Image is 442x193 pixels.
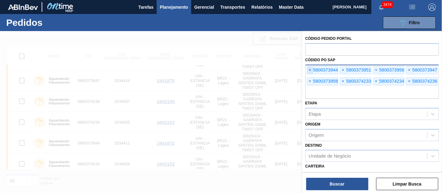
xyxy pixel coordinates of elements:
[340,78,346,85] span: ×
[309,132,324,138] div: Origem
[373,67,379,74] span: ×
[340,67,346,74] span: ×
[305,36,352,41] label: Código Pedido Portal
[340,77,371,85] div: 5800374233
[406,66,437,74] div: 5800373947
[383,16,436,29] button: Filtro
[406,78,412,85] span: ×
[160,3,188,11] span: Planejamento
[305,164,325,168] label: Carteira
[194,3,214,11] span: Gerencial
[307,67,313,74] span: ×
[371,3,391,11] button: Notificações
[305,101,317,105] label: Etapa
[428,3,436,11] img: Logout
[8,4,38,10] img: TNhmsLtSVTkK8tSr43FrP2fwEKptu5GPRR3wAAAABJRU5ErkJggg==
[305,143,322,148] label: Destino
[305,58,335,62] label: Códido PO SAP
[340,66,371,74] div: 5800373951
[409,20,420,25] span: Filtro
[309,111,321,117] div: Etapa
[406,67,412,74] span: ×
[6,19,94,26] h1: Pedidos
[307,66,338,74] div: 5800373944
[279,3,303,11] span: Master Data
[305,122,320,126] label: Origem
[406,77,437,85] div: 5800374236
[307,77,338,85] div: 5800373958
[251,3,273,11] span: Relatórios
[307,78,313,85] span: ×
[373,78,379,85] span: ×
[220,3,245,11] span: Transportes
[138,3,154,11] span: Tarefas
[373,66,404,74] div: 5800373956
[309,154,351,159] div: Unidade de Negócio
[382,1,393,8] span: 3474
[373,77,404,85] div: 5800374234
[408,3,416,11] img: userActions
